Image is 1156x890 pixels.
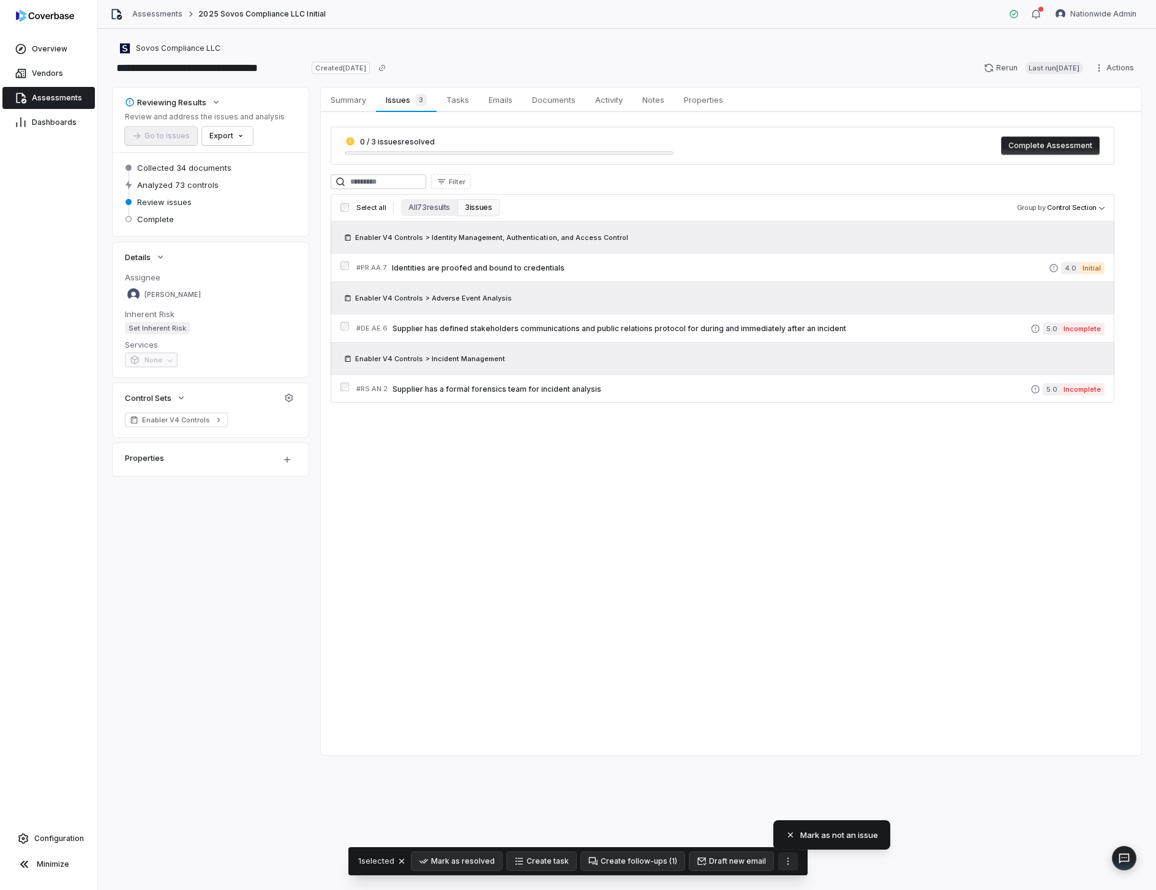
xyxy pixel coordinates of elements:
[411,852,502,870] button: Mark as resolved
[778,825,885,845] div: Mark as not an issue
[689,852,773,870] button: Draft new email
[358,855,394,867] span: 1 selected
[507,852,576,870] button: Create task
[773,820,890,850] div: More actions
[778,852,798,870] button: More actions
[581,852,685,870] button: Create follow-ups (1)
